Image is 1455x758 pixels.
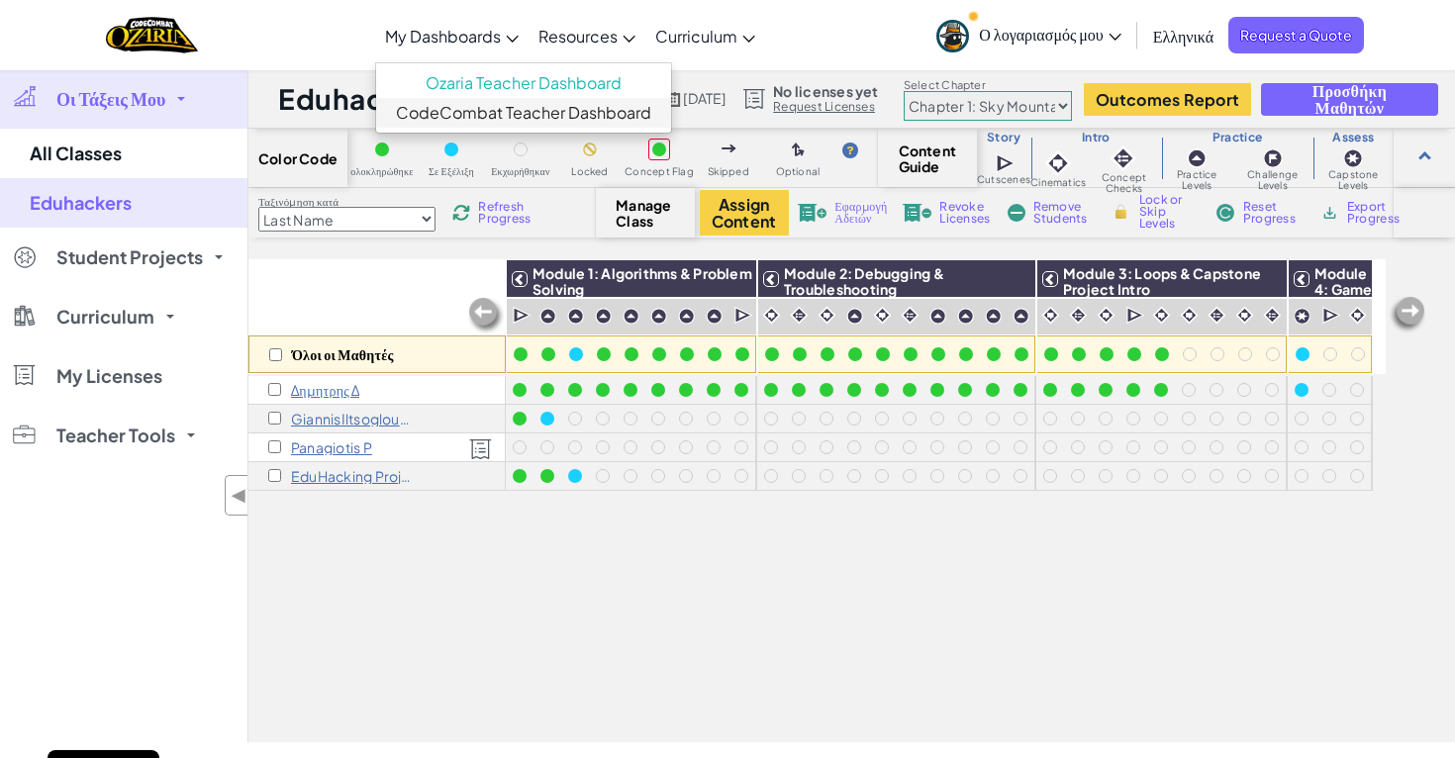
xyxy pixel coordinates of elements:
[1069,306,1088,325] img: IconInteractive.svg
[625,166,694,177] span: Concept Flag
[1313,130,1394,145] h3: Assess
[56,426,175,444] span: Teacher Tools
[56,308,154,326] span: Curriculum
[1033,201,1093,225] span: Remove Students
[899,142,957,174] span: Content Guide
[683,89,726,107] span: [DATE]
[700,190,789,236] button: Assign Content
[903,204,932,222] img: IconLicenseRevoke.svg
[291,439,372,455] p: Panagiotis P
[977,130,1030,145] h3: Story
[846,308,863,325] img: IconPracticeLevel.svg
[595,308,612,325] img: IconPracticeLevel.svg
[429,166,474,177] span: Σε Εξέλιξη
[706,308,723,325] img: IconPracticeLevel.svg
[106,15,198,55] img: Home
[708,166,749,177] span: Skipped
[376,98,671,128] a: CodeCombat Teacher Dashboard
[734,306,753,326] img: IconCutscene.svg
[539,308,556,325] img: IconPracticeLevel.svg
[466,296,506,335] img: Arrow_Left_Inactive.png
[650,308,667,325] img: IconPracticeLevel.svg
[567,308,584,325] img: IconPracticeLevel.svg
[278,80,442,118] h1: Eduhackers
[1008,204,1025,222] img: IconRemoveStudents.svg
[1314,264,1383,345] span: Module 4: Game Design & Capstone Project
[1097,306,1115,325] img: IconCinematic.svg
[1041,306,1060,325] img: IconCinematic.svg
[106,15,198,55] a: Ozaria by CodeCombat logo
[818,306,836,325] img: IconCinematic.svg
[616,197,674,229] span: Manage Class
[56,248,203,266] span: Student Projects
[1126,306,1145,326] img: IconCutscene.svg
[533,264,752,298] span: Module 1: Algorithms & Problem Solving
[1228,17,1364,53] a: Request a Quote
[784,264,944,298] span: Module 2: Debugging & Troubleshooting
[1388,295,1427,334] img: Arrow_Left_Inactive.png
[1261,83,1437,116] button: Προσθήκη Μαθητών
[792,142,805,158] img: IconOptionalLevel.svg
[1111,203,1131,221] img: IconLock.svg
[529,9,645,62] a: Resources
[1152,306,1171,325] img: IconCinematic.svg
[842,142,858,158] img: IconHint.svg
[773,99,878,115] a: Request Licenses
[977,174,1030,185] span: Cutscenes
[291,411,415,426] p: GiannisIltsoglou26 G
[645,9,765,62] a: Curriculum
[513,306,532,326] img: IconCutscene.svg
[979,24,1120,45] span: Ο λογαριασμός μου
[258,194,436,210] label: Ταξινόμηση κατά
[491,166,549,177] span: Εκχωρήθηκαν
[798,204,827,222] img: IconLicenseApply.svg
[1139,194,1198,230] span: Lock or Skip Levels
[1243,201,1303,225] span: Reset Progress
[1278,82,1420,116] span: Προσθήκη Μαθητών
[957,308,974,325] img: IconPracticeLevel.svg
[939,201,990,225] span: Revoke Licenses
[722,144,736,152] img: IconSkippedLevel.svg
[1263,306,1282,325] img: IconInteractive.svg
[1343,148,1363,168] img: IconCapstoneLevel.svg
[1180,306,1199,325] img: IconCinematic.svg
[1030,130,1162,145] h3: Intro
[258,150,338,166] span: Color Code
[1162,130,1313,145] h3: Practice
[469,438,492,460] img: Licensed
[790,306,809,325] img: IconInteractive.svg
[1320,204,1339,222] img: IconArchive.svg
[1063,264,1261,298] span: Module 3: Loops & Capstone Project Intro
[623,308,639,325] img: IconPracticeLevel.svg
[231,481,247,510] span: ◀
[776,166,821,177] span: Optional
[936,20,969,52] img: avatar
[56,90,165,108] span: Οι Τάξεις Μου
[350,166,413,177] span: ολοκληρώθηκε
[901,306,920,325] img: IconInteractive.svg
[1044,149,1072,177] img: IconCinematic.svg
[1030,177,1086,188] span: Cinematics
[1313,169,1394,191] span: Capstone Levels
[376,68,671,98] a: Ozaria Teacher Dashboard
[571,166,608,177] span: Locked
[385,26,501,47] span: My Dashboards
[1084,83,1251,116] button: Outcomes Report
[834,201,887,225] span: Εφαρμογή Αδειών
[1347,201,1407,225] span: Export Progress
[538,26,618,47] span: Resources
[1322,306,1341,326] img: IconCutscene.svg
[926,4,1130,66] a: Ο λογαριασμός μου
[929,308,946,325] img: IconPracticeLevel.svg
[1086,172,1161,194] span: Concept Checks
[56,367,162,385] span: My Licenses
[678,308,695,325] img: IconPracticeLevel.svg
[1263,148,1283,168] img: IconChallengeLevel.svg
[1208,306,1226,325] img: IconInteractive.svg
[904,77,1072,93] label: Select Chapter
[291,468,415,484] p: EduHacking Project
[1013,308,1029,325] img: IconPracticeLevel.svg
[478,201,539,225] span: Refresh Progress
[773,83,878,99] span: No licenses yet
[1162,169,1232,191] span: Practice Levels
